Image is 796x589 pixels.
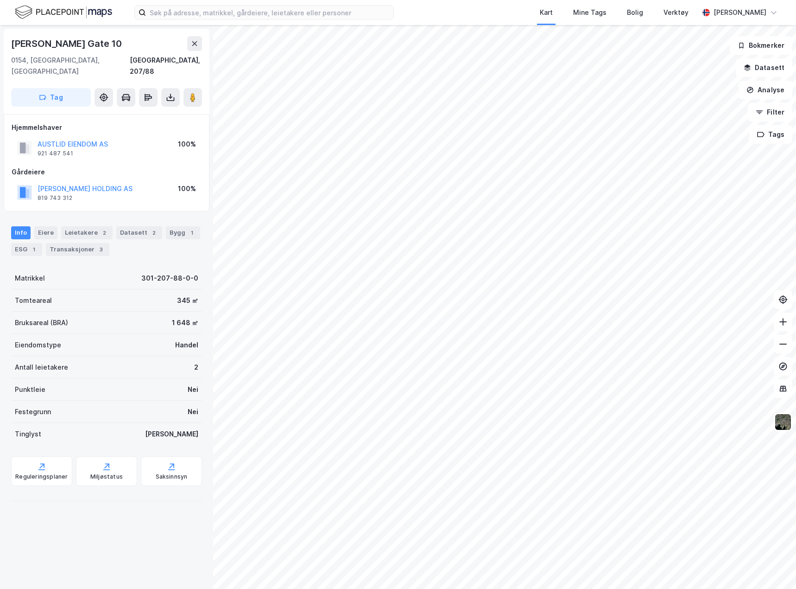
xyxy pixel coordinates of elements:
div: 345 ㎡ [177,295,198,306]
div: 1 [187,228,196,237]
div: [PERSON_NAME] [145,429,198,440]
div: Bygg [166,226,200,239]
div: Nei [188,384,198,395]
div: Kontrollprogram for chat [750,544,796,589]
div: [PERSON_NAME] [714,7,766,18]
input: Søk på adresse, matrikkel, gårdeiere, leietakere eller personer [146,6,393,19]
button: Tags [749,125,792,144]
div: Bruksareal (BRA) [15,317,68,328]
div: 2 [194,362,198,373]
div: Datasett [116,226,162,239]
div: 301-207-88-0-0 [141,273,198,284]
div: Leietakere [61,226,113,239]
div: 3 [96,245,106,254]
div: Miljøstatus [90,473,123,480]
img: logo.f888ab2527a4732fd821a326f86c7f29.svg [15,4,112,20]
div: Bolig [627,7,643,18]
button: Bokmerker [730,36,792,55]
div: 100% [178,139,196,150]
div: 1 648 ㎡ [172,317,198,328]
div: Festegrunn [15,406,51,417]
button: Tag [11,88,91,107]
div: Verktøy [663,7,689,18]
div: Eiendomstype [15,339,61,351]
div: 2 [149,228,158,237]
div: 819 743 312 [38,194,72,202]
button: Datasett [736,58,792,77]
div: Handel [175,339,198,351]
img: 9k= [774,413,792,431]
div: Tomteareal [15,295,52,306]
div: Gårdeiere [12,166,202,178]
div: 2 [100,228,109,237]
div: 921 487 541 [38,150,73,157]
div: 100% [178,183,196,194]
button: Analyse [739,81,792,99]
div: Kart [540,7,553,18]
iframe: Chat Widget [750,544,796,589]
div: [GEOGRAPHIC_DATA], 207/88 [130,55,202,77]
div: [PERSON_NAME] Gate 10 [11,36,124,51]
div: Punktleie [15,384,45,395]
div: Hjemmelshaver [12,122,202,133]
div: 0154, [GEOGRAPHIC_DATA], [GEOGRAPHIC_DATA] [11,55,130,77]
div: Eiere [34,226,57,239]
div: Info [11,226,31,239]
div: Mine Tags [573,7,606,18]
div: Matrikkel [15,273,45,284]
button: Filter [748,103,792,122]
div: Antall leietakere [15,362,68,373]
div: Nei [188,406,198,417]
div: Reguleringsplaner [15,473,68,480]
div: 1 [29,245,38,254]
div: Tinglyst [15,429,41,440]
div: Saksinnsyn [156,473,188,480]
div: Transaksjoner [46,243,109,256]
div: ESG [11,243,42,256]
